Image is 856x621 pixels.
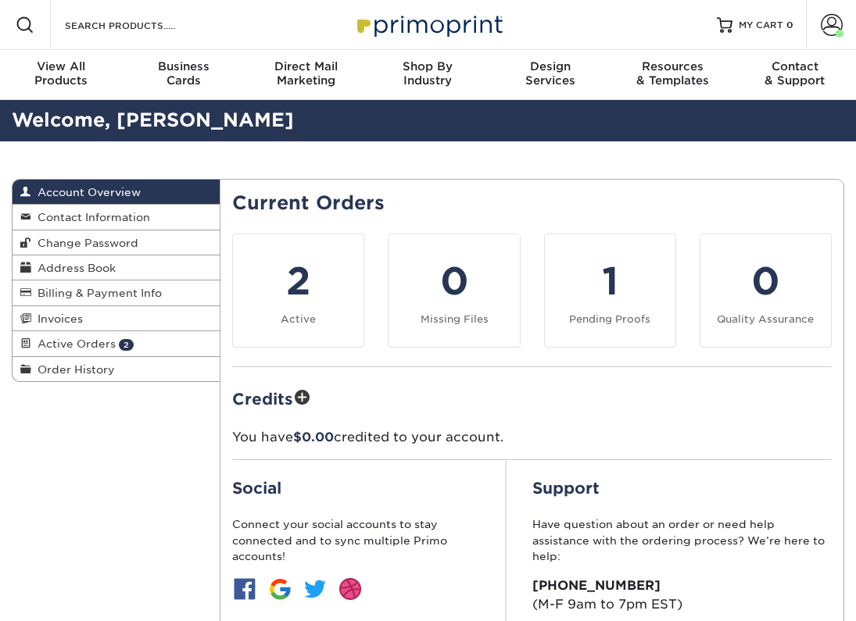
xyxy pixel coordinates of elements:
span: Account Overview [31,186,141,198]
span: MY CART [739,19,783,32]
small: Quality Assurance [717,313,814,325]
span: Business [122,59,244,73]
a: 1 Pending Proofs [544,234,676,348]
a: Resources& Templates [611,50,733,100]
a: 2 Active [232,234,364,348]
a: 0 Quality Assurance [700,234,832,348]
span: Active Orders [31,337,116,350]
img: btn-twitter.jpg [303,576,328,601]
div: Cards [122,59,244,87]
a: Change Password [13,230,220,255]
input: SEARCH PRODUCTS..... [63,16,216,34]
span: Shop By [367,59,489,73]
a: Order History [13,357,220,381]
span: 0 [786,20,793,30]
a: Shop ByIndustry [367,50,489,100]
div: 0 [398,253,510,309]
span: $0.00 [293,430,334,444]
small: Pending Proofs [569,313,650,325]
div: 2 [242,253,354,309]
span: Order History [31,363,115,376]
div: & Templates [611,59,733,87]
a: Address Book [13,255,220,280]
span: Resources [611,59,733,73]
p: (M-F 9am to 7pm EST) [532,576,832,614]
div: 0 [710,253,822,309]
span: Billing & Payment Info [31,287,162,299]
img: btn-dribbble.jpg [338,576,363,601]
a: Invoices [13,306,220,331]
span: Contact Information [31,211,150,223]
img: Primoprint [350,8,507,41]
h2: Current Orders [232,192,832,215]
p: Connect your social accounts to stay connected and to sync multiple Primo accounts! [232,516,480,564]
span: Address Book [31,262,116,274]
h2: Support [532,479,832,498]
a: Contact Information [13,205,220,230]
div: Industry [367,59,489,87]
span: Direct Mail [245,59,367,73]
div: & Support [734,59,856,87]
span: Contact [734,59,856,73]
h2: Social [232,479,480,498]
a: Account Overview [13,180,220,205]
a: DesignServices [489,50,611,100]
p: You have credited to your account. [232,428,832,447]
span: Change Password [31,237,138,249]
span: 2 [119,339,134,351]
img: btn-google.jpg [267,576,292,601]
strong: [PHONE_NUMBER] [532,578,661,593]
small: Missing Files [421,313,489,325]
div: 1 [554,253,666,309]
div: Services [489,59,611,87]
img: btn-facebook.jpg [232,576,257,601]
span: Invoices [31,312,83,325]
span: Design [489,59,611,73]
a: Direct MailMarketing [245,50,367,100]
div: Marketing [245,59,367,87]
h2: Credits [232,386,832,410]
a: Billing & Payment Info [13,280,220,305]
a: Contact& Support [734,50,856,100]
p: Have question about an order or need help assistance with the ordering process? We’re here to help: [532,516,832,564]
a: 0 Missing Files [388,234,520,348]
a: Active Orders 2 [13,331,220,356]
small: Active [281,313,316,325]
a: BusinessCards [122,50,244,100]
